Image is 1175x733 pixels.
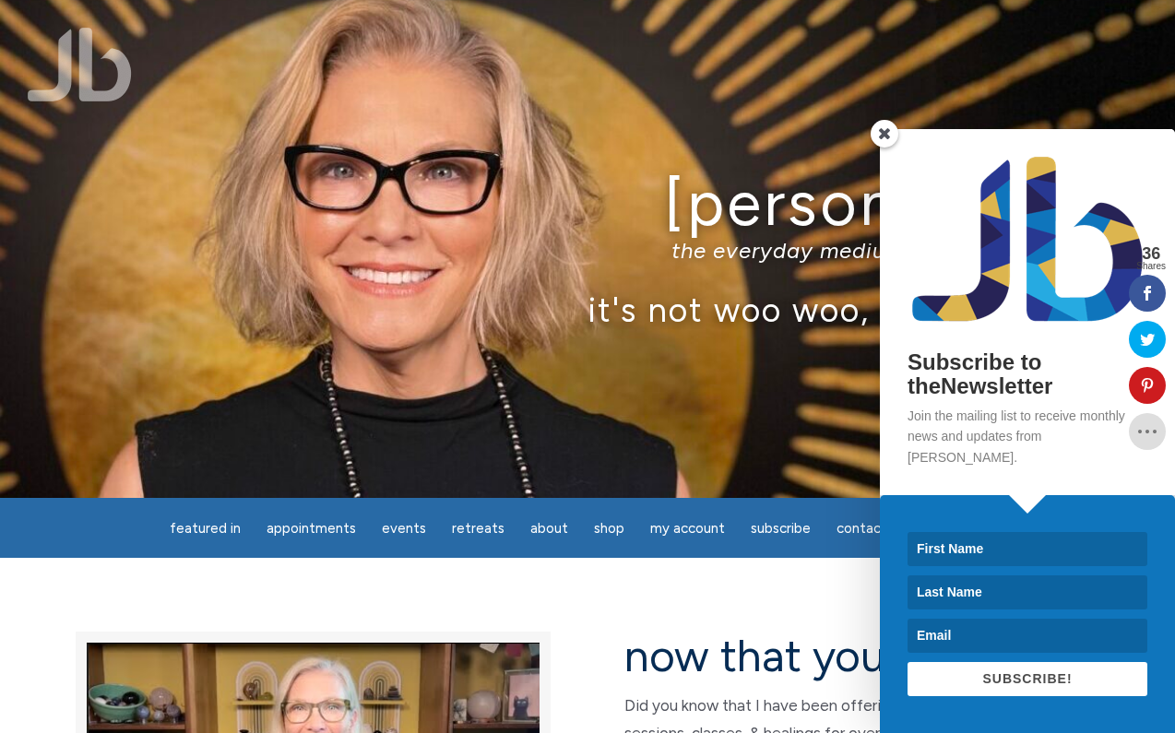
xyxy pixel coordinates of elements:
[908,350,1147,399] h2: Subscribe to theNewsletter
[583,511,635,547] a: Shop
[594,520,624,537] span: Shop
[982,671,1072,686] span: SUBSCRIBE!
[452,520,504,537] span: Retreats
[908,406,1147,467] p: Join the mailing list to receive monthly news and updates from [PERSON_NAME].
[639,511,736,547] a: My Account
[624,632,1099,680] h2: now that you are here…
[267,520,356,537] span: Appointments
[740,511,822,547] a: Subscribe
[1136,262,1166,271] span: Shares
[908,619,1147,653] input: Email
[1136,245,1166,262] span: 36
[255,511,367,547] a: Appointments
[28,28,132,101] img: Jamie Butler. The Everyday Medium
[751,520,811,537] span: Subscribe
[59,290,1117,329] p: it's not woo woo, it's true true™
[908,532,1147,566] input: First Name
[908,662,1147,696] button: SUBSCRIBE!
[59,169,1117,238] h1: [PERSON_NAME]
[519,511,579,547] a: About
[159,511,252,547] a: featured in
[59,237,1117,264] p: the everyday medium™, intuitive teacher
[650,520,725,537] span: My Account
[530,520,568,537] span: About
[441,511,516,547] a: Retreats
[371,511,437,547] a: Events
[908,575,1147,609] input: Last Name
[170,520,241,537] span: featured in
[382,520,426,537] span: Events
